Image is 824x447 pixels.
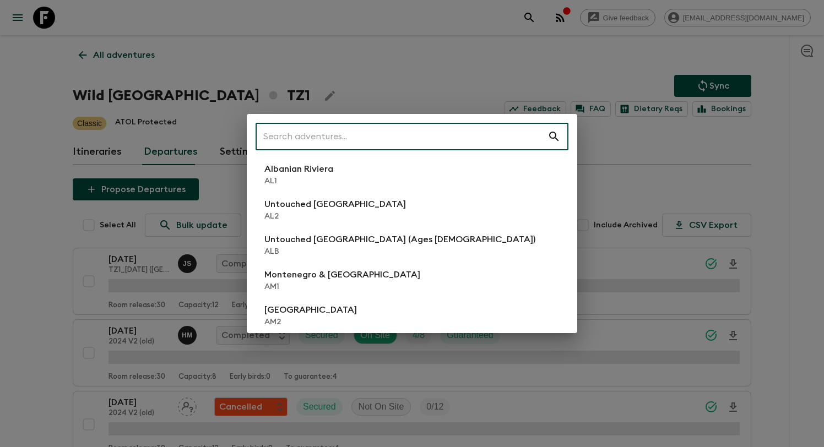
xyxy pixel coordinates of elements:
[256,121,547,152] input: Search adventures...
[264,233,535,246] p: Untouched [GEOGRAPHIC_DATA] (Ages [DEMOGRAPHIC_DATA])
[264,246,535,257] p: ALB
[264,176,333,187] p: AL1
[264,303,357,317] p: [GEOGRAPHIC_DATA]
[264,198,406,211] p: Untouched [GEOGRAPHIC_DATA]
[264,211,406,222] p: AL2
[264,268,420,281] p: Montenegro & [GEOGRAPHIC_DATA]
[264,317,357,328] p: AM2
[264,162,333,176] p: Albanian Riviera
[264,281,420,292] p: AM1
